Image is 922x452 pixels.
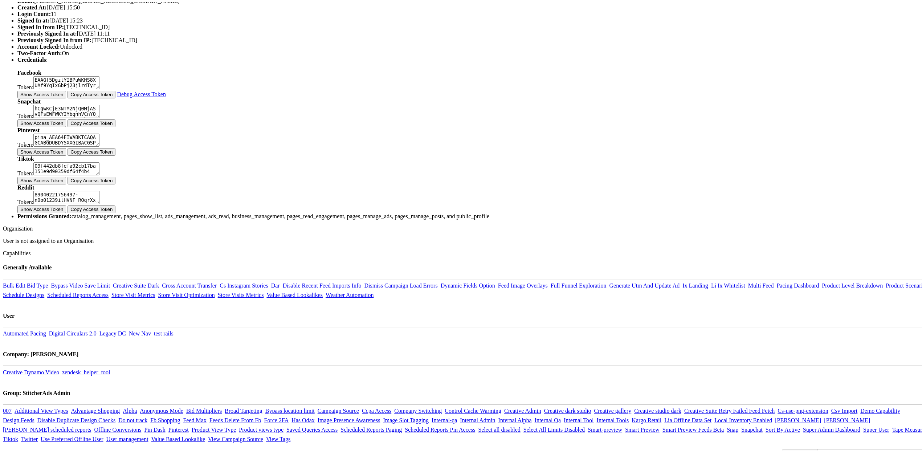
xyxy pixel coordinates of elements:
[17,175,66,183] button: Show Access Token
[94,425,142,431] a: Offline Conversions
[318,415,380,422] a: Image Presence Awareness
[17,118,66,125] button: Show Access Token
[209,415,261,422] a: Feeds Delete From Fb
[3,290,44,296] a: Schedule Designs
[106,434,148,440] a: User management
[17,125,40,131] b: Pinterest
[625,425,660,431] a: Smart Preview
[17,89,66,97] button: Show Access Token
[68,204,115,211] button: Copy Access Token
[326,290,374,296] a: Weather Automation
[17,204,66,211] button: Show Access Token
[741,425,763,431] a: Snapchat
[803,425,860,431] a: Super Admin Dashboard
[3,415,34,422] a: Design Feeds
[727,425,738,431] a: Snap
[445,406,501,412] a: Control Cache Warming
[3,425,91,431] a: [PERSON_NAME] scheduled reports
[283,281,362,287] a: Disable Recent Feed Imports Info
[17,55,46,61] b: Credentials
[37,415,116,422] a: Disable Duplicate Design Checks
[383,415,429,422] a: Image Slot Tagging
[362,406,391,412] a: Ccpa Access
[17,183,34,189] b: Reddit
[17,68,41,74] b: Facebook
[291,415,315,422] a: Has Odax
[47,290,109,296] a: Scheduled Reports Access
[192,425,236,431] a: Product View Type
[266,434,290,440] a: View Tags
[286,425,338,431] a: Saved Queries Access
[17,3,46,9] b: Created At:
[863,425,889,431] a: Super User
[3,329,46,335] a: Automated Pacing
[158,290,215,296] a: Store Visit Optimization
[822,281,883,287] a: Product Level Breakdown
[49,329,97,335] a: Digital Circulars 2.0
[33,74,99,87] textarea: EAAGf5DgztYIBPuWKHS8XUAf9YqIxGbPj23jlrdTyrHjZCaG4CEMBofDMgSQX7sQOVi4ynMbY1YEhek53saIZC7hwh9qfY1F8...
[460,415,495,422] a: Internal Admin
[860,406,900,412] a: Demo Capability
[594,406,632,412] a: Creative gallery
[711,281,745,287] a: Li Ix Whitelist
[21,434,38,440] a: Twitter
[776,281,819,287] a: Pacing Dashboard
[664,415,711,422] a: Lia Offline Data Set
[588,425,622,431] a: Smart-preview
[71,406,120,412] a: Advantage Shopping
[218,290,264,296] a: Store Visits Metrics
[162,281,217,287] a: Cross Account Transfer
[634,406,681,412] a: Creative studio dark
[111,290,155,296] a: Store Visit Metrics
[144,425,165,431] a: Pin Dash
[68,146,115,154] button: Copy Access Token
[609,281,680,287] a: Generate Utm And Update Ad
[17,35,91,41] b: Previously Signed In from IP:
[265,406,315,412] a: Bypass location limit
[775,415,821,422] a: [PERSON_NAME]
[33,132,99,145] textarea: pina_AEA64FIWABKTCAQAGCABGDUBDY5XXGIBACGSPX4G6DDPI2ZJJZEL4ZSSDOYK4WT455PWLRDVJHJ6YAIBBJKJMHVP5C4U...
[662,425,724,431] a: Smart Preview Feeds Beta
[17,154,34,160] b: Tiktok
[15,406,68,412] a: Additional View Types
[17,9,51,15] b: Login Count:
[394,406,442,412] a: Company Switching
[123,406,137,412] a: Alpha
[33,160,99,174] textarea: 09f442db8fefa92cb17ba151e9d90359df64f4b4
[62,367,110,374] a: zendesk_helper_tool
[266,290,323,296] a: Value Based Lookalikes
[831,406,857,412] a: Csv Import
[271,281,280,287] a: Dar
[17,146,66,154] button: Show Access Token
[17,211,72,217] b: Permissions Granted:
[714,415,772,422] a: Local Inventory Enabled
[504,406,541,412] a: Creative Admin
[340,425,402,431] a: Scheduled Reports Paging
[684,406,775,412] a: Creative Suite Retry Failed Feed Fetch
[154,329,174,335] a: test rails
[151,434,205,440] a: Value Based Lookalike
[3,434,18,440] a: Tiktok
[17,29,77,35] b: Previously Signed In at:
[478,425,520,431] a: Select all disabled
[17,22,64,28] b: Signed In from IP:
[824,415,870,422] a: [PERSON_NAME]
[183,415,206,422] a: Feed Max
[498,281,548,287] a: Feed Image Overlays
[264,415,289,422] a: Force 2FA
[364,281,437,287] a: Dismiss Campaign Load Errors
[68,89,115,97] button: Copy Access Token
[632,415,661,422] a: Kargo Retail
[523,425,585,431] a: Select All Limits Disabled
[748,281,774,287] a: Multi Feed
[68,175,115,183] button: Copy Access Token
[3,406,12,412] a: 007
[117,89,166,95] a: Debug Access Token
[318,406,359,412] a: Campaign Source
[239,425,283,431] a: Product views type
[17,42,60,48] b: Account Locked:
[140,406,183,412] a: Anonymous Mode
[432,415,457,422] a: Internal-qa
[597,415,629,422] a: Internal Tools
[3,281,48,287] a: Bulk Edit Bid Type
